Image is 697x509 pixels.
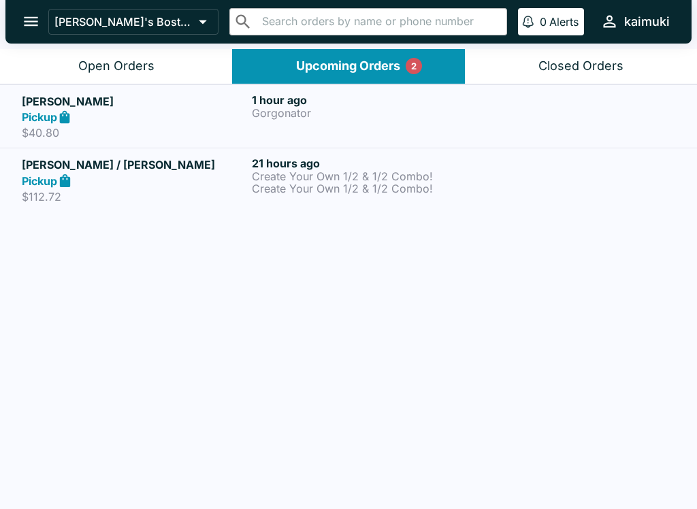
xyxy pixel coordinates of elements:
strong: Pickup [22,110,57,124]
h5: [PERSON_NAME] [22,93,246,110]
div: kaimuki [624,14,670,30]
p: 0 [540,15,547,29]
p: Create Your Own 1/2 & 1/2 Combo! [252,170,476,182]
div: Closed Orders [538,59,623,74]
p: Gorgonator [252,107,476,119]
h6: 21 hours ago [252,157,476,170]
p: $112.72 [22,190,246,203]
strong: Pickup [22,174,57,188]
p: $40.80 [22,126,246,139]
div: Open Orders [78,59,155,74]
p: Alerts [549,15,579,29]
p: 2 [411,59,417,73]
h6: 1 hour ago [252,93,476,107]
input: Search orders by name or phone number [258,12,501,31]
button: open drawer [14,4,48,39]
p: Create Your Own 1/2 & 1/2 Combo! [252,182,476,195]
button: [PERSON_NAME]'s Boston Pizza [48,9,218,35]
p: [PERSON_NAME]'s Boston Pizza [54,15,193,29]
div: Upcoming Orders [296,59,400,74]
button: kaimuki [595,7,675,36]
h5: [PERSON_NAME] / [PERSON_NAME] [22,157,246,173]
